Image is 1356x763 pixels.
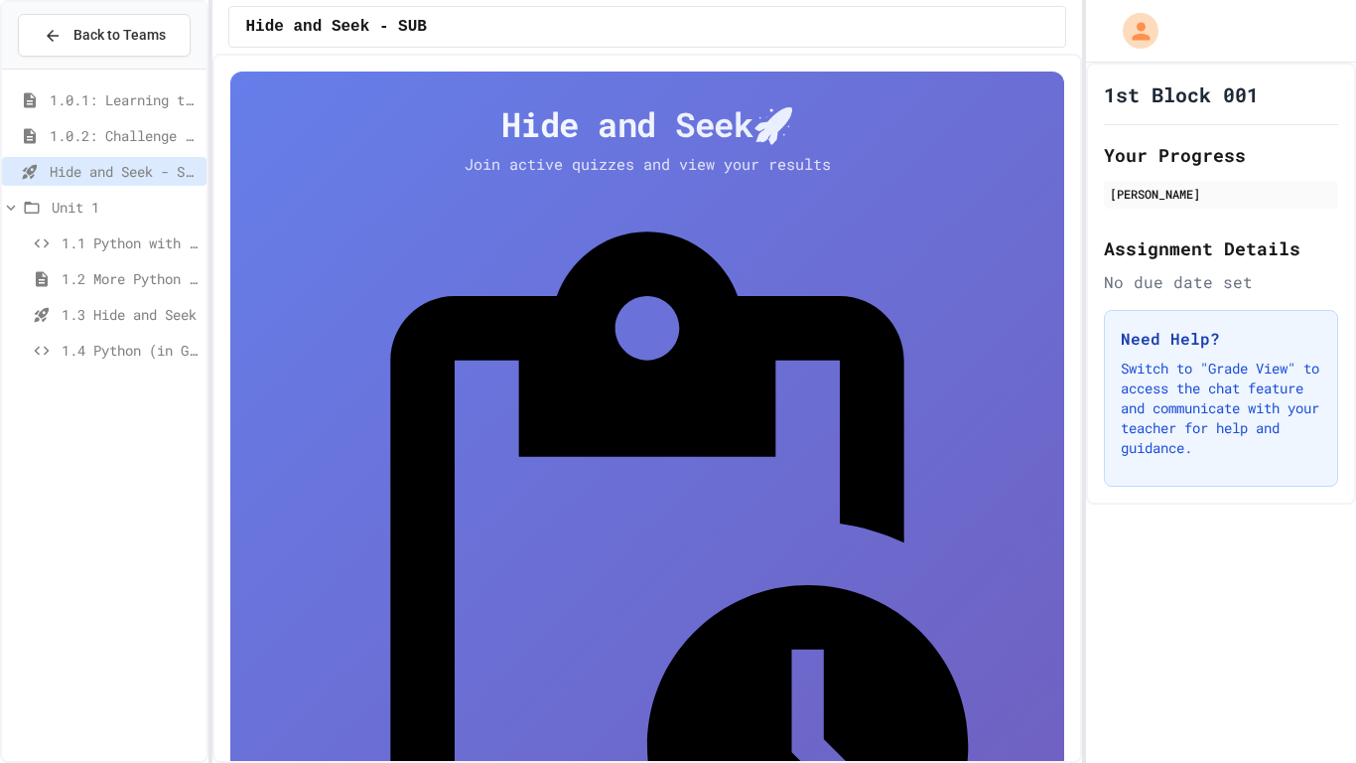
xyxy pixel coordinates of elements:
[262,103,1032,145] h4: Hide and Seek 🚀
[52,197,199,218] span: Unit 1
[1102,8,1163,54] div: My Account
[73,25,166,46] span: Back to Teams
[62,232,199,253] span: 1.1 Python with Turtle
[50,161,199,182] span: Hide and Seek - SUB
[50,125,199,146] span: 1.0.2: Challenge Problem - The Bridge
[62,340,199,361] span: 1.4 Python (in Groups)
[62,304,199,325] span: 1.3 Hide and Seek
[18,14,191,57] button: Back to Teams
[50,89,199,110] span: 1.0.1: Learning to Solve Hard Problems
[62,268,199,289] span: 1.2 More Python (using Turtle)
[1110,185,1332,203] div: [PERSON_NAME]
[1104,234,1338,262] h2: Assignment Details
[1121,359,1321,458] p: Switch to "Grade View" to access the chat feature and communicate with your teacher for help and ...
[245,15,426,39] span: Hide and Seek - SUB
[1104,80,1259,108] h1: 1st Block 001
[1121,327,1321,351] h3: Need Help?
[1104,141,1338,169] h2: Your Progress
[1104,270,1338,294] div: No due date set
[424,153,871,176] p: Join active quizzes and view your results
